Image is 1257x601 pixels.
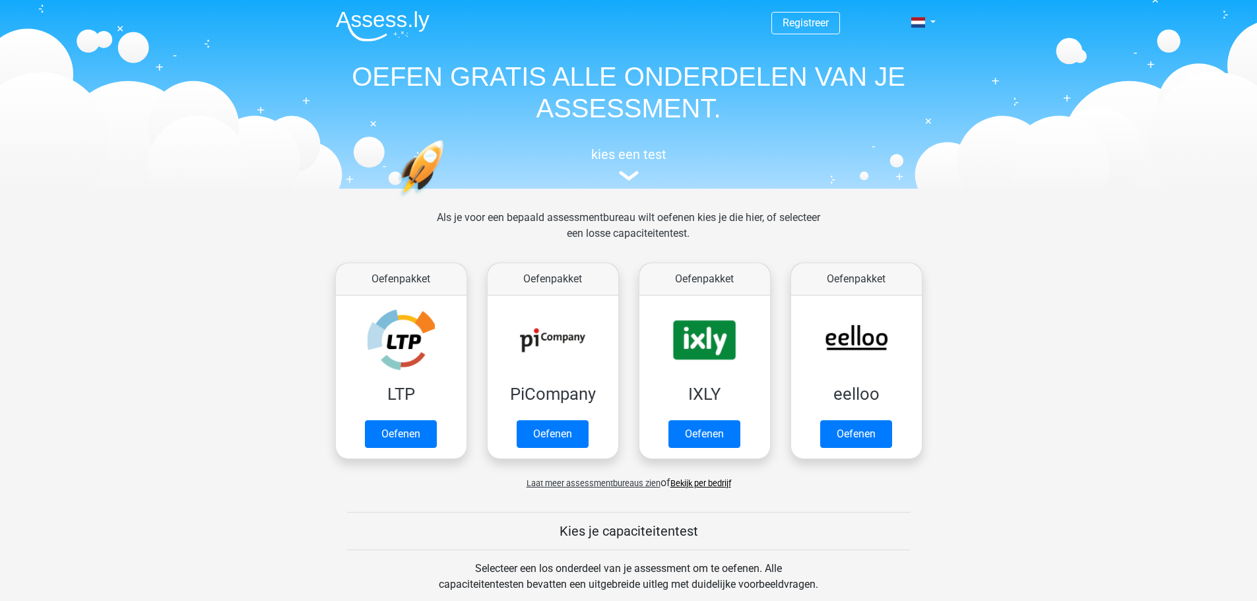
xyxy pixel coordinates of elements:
[325,464,932,491] div: of
[365,420,437,448] a: Oefenen
[398,140,495,259] img: oefenen
[668,420,740,448] a: Oefenen
[527,478,661,488] span: Laat meer assessmentbureaus zien
[325,146,932,181] a: kies een test
[670,478,731,488] a: Bekijk per bedrijf
[517,420,589,448] a: Oefenen
[426,210,831,257] div: Als je voor een bepaald assessmentbureau wilt oefenen kies je die hier, of selecteer een losse ca...
[325,146,932,162] h5: kies een test
[336,11,430,42] img: Assessly
[325,61,932,124] h1: OEFEN GRATIS ALLE ONDERDELEN VAN JE ASSESSMENT.
[347,523,911,539] h5: Kies je capaciteitentest
[619,171,639,181] img: assessment
[783,16,829,29] a: Registreer
[820,420,892,448] a: Oefenen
